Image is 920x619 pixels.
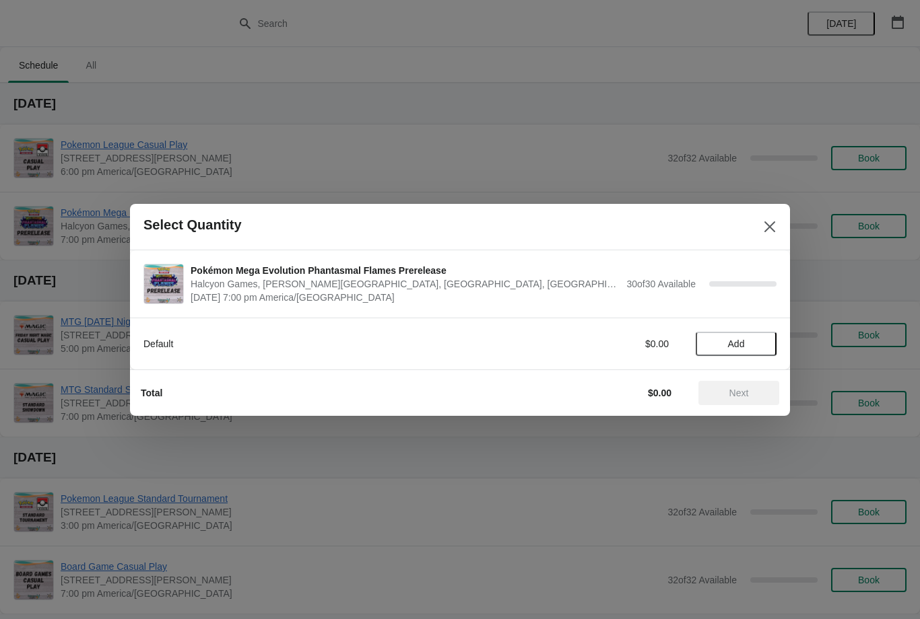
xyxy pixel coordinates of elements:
div: Default [143,337,517,351]
strong: Total [141,388,162,398]
img: Pokémon Mega Evolution Phantasmal Flames Prerelease | Halcyon Games, Louetta Road, Spring, TX, US... [144,264,183,303]
button: Close [758,215,782,239]
h2: Select Quantity [143,217,242,233]
span: [DATE] 7:00 pm America/[GEOGRAPHIC_DATA] [191,291,620,304]
span: Add [728,338,745,349]
button: Add [696,332,777,356]
div: $0.00 [544,337,669,351]
span: 30 of 30 Available [626,279,696,289]
span: Halcyon Games, [PERSON_NAME][GEOGRAPHIC_DATA], [GEOGRAPHIC_DATA], [GEOGRAPHIC_DATA] [191,277,620,291]
strong: $0.00 [648,388,671,398]
span: Pokémon Mega Evolution Phantasmal Flames Prerelease [191,264,620,277]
